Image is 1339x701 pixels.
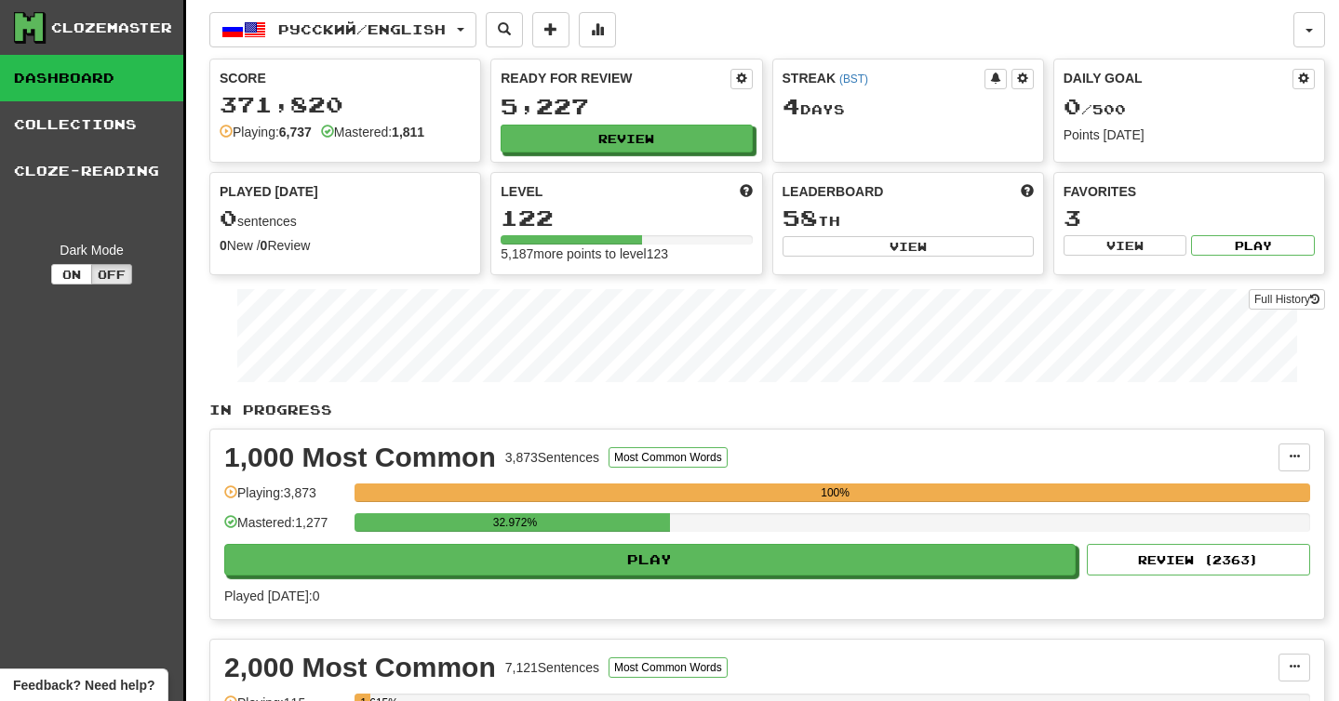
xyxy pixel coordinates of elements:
[1191,235,1315,256] button: Play
[224,513,345,544] div: Mastered: 1,277
[220,93,471,116] div: 371,820
[783,206,1034,231] div: th
[783,95,1034,119] div: Day s
[501,125,752,152] button: Review
[220,182,318,201] span: Played [DATE]
[224,483,345,514] div: Playing: 3,873
[91,264,132,284] button: Off
[579,12,616,47] button: More stats
[609,447,728,468] button: Most Common Words
[224,443,496,471] div: 1,000 Most Common
[505,658,599,677] div: 7,121 Sentences
[224,654,496,681] div: 2,000 Most Common
[209,401,1325,419] p: In Progress
[321,123,424,141] div: Mastered:
[51,19,172,37] div: Clozemaster
[783,93,800,119] span: 4
[1249,289,1325,310] a: Full History
[360,483,1310,502] div: 100%
[1064,235,1187,256] button: View
[220,238,227,253] strong: 0
[839,73,868,86] a: (BST)
[740,182,753,201] span: Score more points to level up
[1064,182,1315,201] div: Favorites
[261,238,268,253] strong: 0
[501,182,542,201] span: Level
[783,205,818,231] span: 58
[360,513,669,532] div: 32.972%
[1064,93,1081,119] span: 0
[505,448,599,467] div: 3,873 Sentences
[209,12,476,47] button: Русский/English
[783,236,1034,257] button: View
[1087,544,1310,575] button: Review (2363)
[1064,69,1292,89] div: Daily Goal
[392,125,424,139] strong: 1,811
[220,69,471,87] div: Score
[220,236,471,255] div: New / Review
[220,205,237,231] span: 0
[1064,206,1315,230] div: 3
[486,12,523,47] button: Search sentences
[609,657,728,678] button: Most Common Words
[501,245,752,263] div: 5,187 more points to level 123
[501,69,730,87] div: Ready for Review
[783,182,884,201] span: Leaderboard
[13,676,154,694] span: Open feedback widget
[220,123,312,141] div: Playing:
[14,241,169,259] div: Dark Mode
[783,69,984,87] div: Streak
[224,544,1076,575] button: Play
[279,125,312,139] strong: 6,737
[501,206,752,230] div: 122
[1064,101,1126,117] span: / 500
[220,206,471,231] div: sentences
[224,589,319,603] span: Played [DATE]: 0
[1021,182,1034,201] span: This week in points, UTC
[51,264,92,284] button: On
[532,12,569,47] button: Add sentence to collection
[1064,126,1315,144] div: Points [DATE]
[278,21,446,37] span: Русский / English
[501,95,752,118] div: 5,227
